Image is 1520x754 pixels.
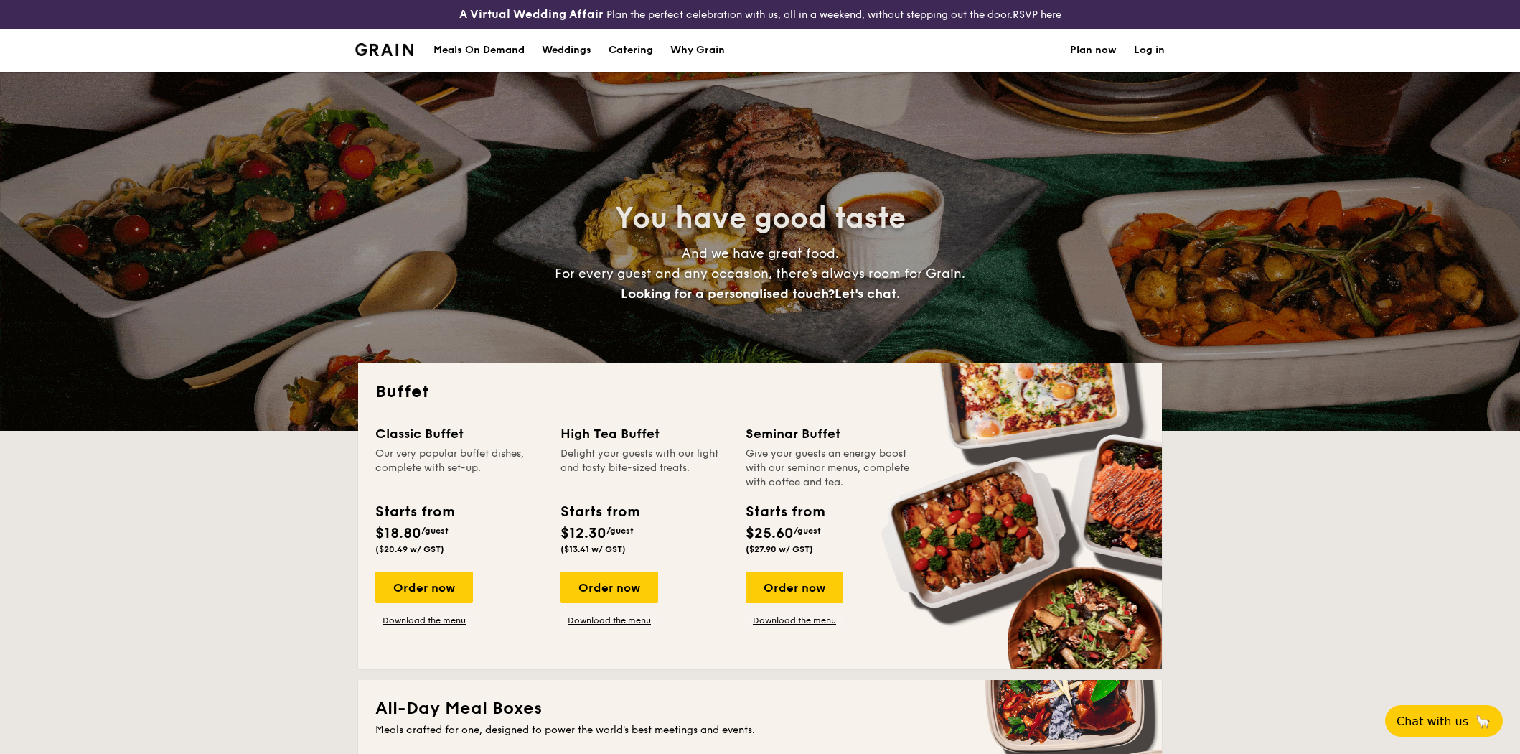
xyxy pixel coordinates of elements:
div: Plan the perfect celebration with us, all in a weekend, without stepping out the door. [347,6,1173,23]
h2: Buffet [375,381,1145,404]
div: Order now [375,572,473,603]
span: You have good taste [615,201,906,236]
a: Meals On Demand [425,29,533,72]
h2: All-Day Meal Boxes [375,697,1145,720]
span: ($20.49 w/ GST) [375,544,444,554]
a: Catering [600,29,662,72]
a: Download the menu [746,615,843,626]
span: ($13.41 w/ GST) [560,544,626,554]
h4: A Virtual Wedding Affair [459,6,604,23]
div: Meals crafted for one, designed to power the world's best meetings and events. [375,723,1145,737]
div: Give your guests an energy boost with our seminar menus, complete with coffee and tea. [746,447,914,490]
div: Classic Buffet [375,424,543,444]
div: Weddings [542,29,591,72]
span: /guest [794,526,821,536]
div: Starts from [746,501,824,523]
div: Our very popular buffet dishes, complete with set-up. [375,447,543,490]
span: Chat with us [1397,715,1468,728]
a: Weddings [533,29,600,72]
a: Download the menu [560,615,658,626]
span: $12.30 [560,525,606,542]
div: Delight your guests with our light and tasty bite-sized treats. [560,447,728,490]
a: RSVP here [1013,9,1061,21]
span: $25.60 [746,525,794,542]
span: Let's chat. [835,286,900,302]
span: 🦙 [1474,713,1491,730]
div: High Tea Buffet [560,424,728,444]
a: Plan now [1070,29,1117,72]
a: Why Grain [662,29,733,72]
div: Order now [560,572,658,603]
div: Starts from [375,501,454,523]
a: Download the menu [375,615,473,626]
span: And we have great food. For every guest and any occasion, there’s always room for Grain. [555,246,965,302]
button: Chat with us🦙 [1385,705,1503,737]
span: /guest [606,526,634,536]
span: /guest [421,526,449,536]
div: Seminar Buffet [746,424,914,444]
img: Grain [355,43,413,56]
h1: Catering [609,29,653,72]
div: Why Grain [670,29,725,72]
span: $18.80 [375,525,421,542]
div: Starts from [560,501,639,523]
a: Log in [1134,29,1165,72]
div: Meals On Demand [433,29,525,72]
span: ($27.90 w/ GST) [746,544,813,554]
span: Looking for a personalised touch? [621,286,835,302]
div: Order now [746,572,843,603]
a: Logotype [355,43,413,56]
